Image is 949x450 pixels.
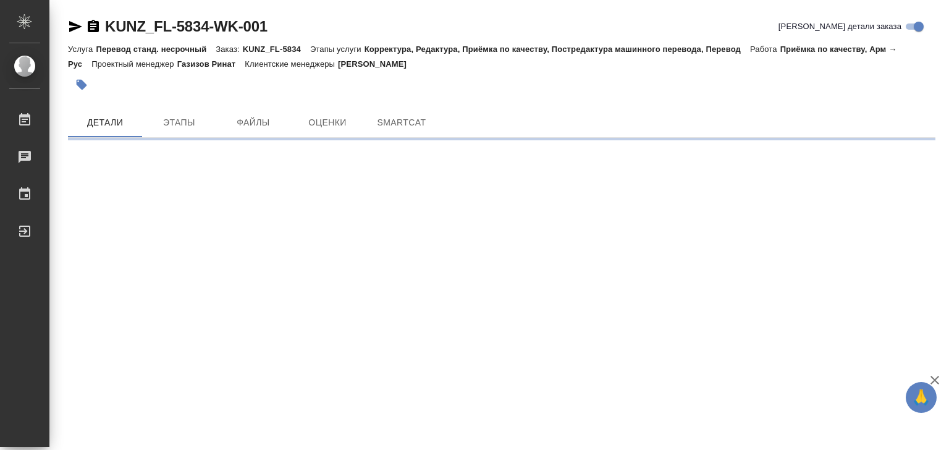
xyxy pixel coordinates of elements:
p: Проектный менеджер [91,59,177,69]
p: Заказ: [216,45,242,54]
p: [PERSON_NAME] [338,59,416,69]
p: Перевод станд. несрочный [96,45,216,54]
span: SmartCat [372,115,431,130]
p: Газизов Ринат [177,59,245,69]
button: 🙏 [906,382,937,413]
span: 🙏 [911,384,932,410]
p: Этапы услуги [310,45,365,54]
span: Оценки [298,115,357,130]
span: [PERSON_NAME] детали заказа [778,20,901,33]
a: KUNZ_FL-5834-WK-001 [105,18,268,35]
p: Корректура, Редактура, Приёмка по качеству, Постредактура машинного перевода, Перевод [365,45,750,54]
button: Скопировать ссылку [86,19,101,34]
span: Файлы [224,115,283,130]
button: Скопировать ссылку для ЯМессенджера [68,19,83,34]
p: Услуга [68,45,96,54]
button: Добавить тэг [68,71,95,98]
span: Этапы [150,115,209,130]
span: Детали [75,115,135,130]
p: Клиентские менеджеры [245,59,338,69]
p: KUNZ_FL-5834 [243,45,310,54]
p: Работа [750,45,780,54]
